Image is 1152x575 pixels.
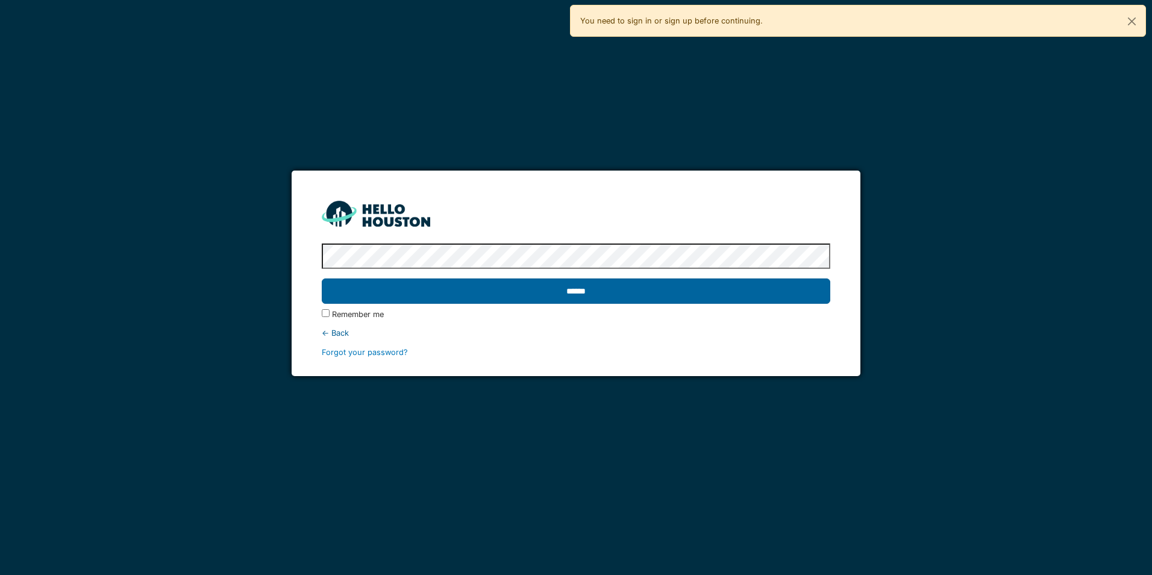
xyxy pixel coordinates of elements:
div: You need to sign in or sign up before continuing. [570,5,1146,37]
a: Forgot your password? [322,348,408,357]
label: Remember me [332,309,384,320]
img: HH_line-BYnF2_Hg.png [322,201,430,227]
button: Close [1118,5,1145,37]
div: ← Back [322,327,830,339]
